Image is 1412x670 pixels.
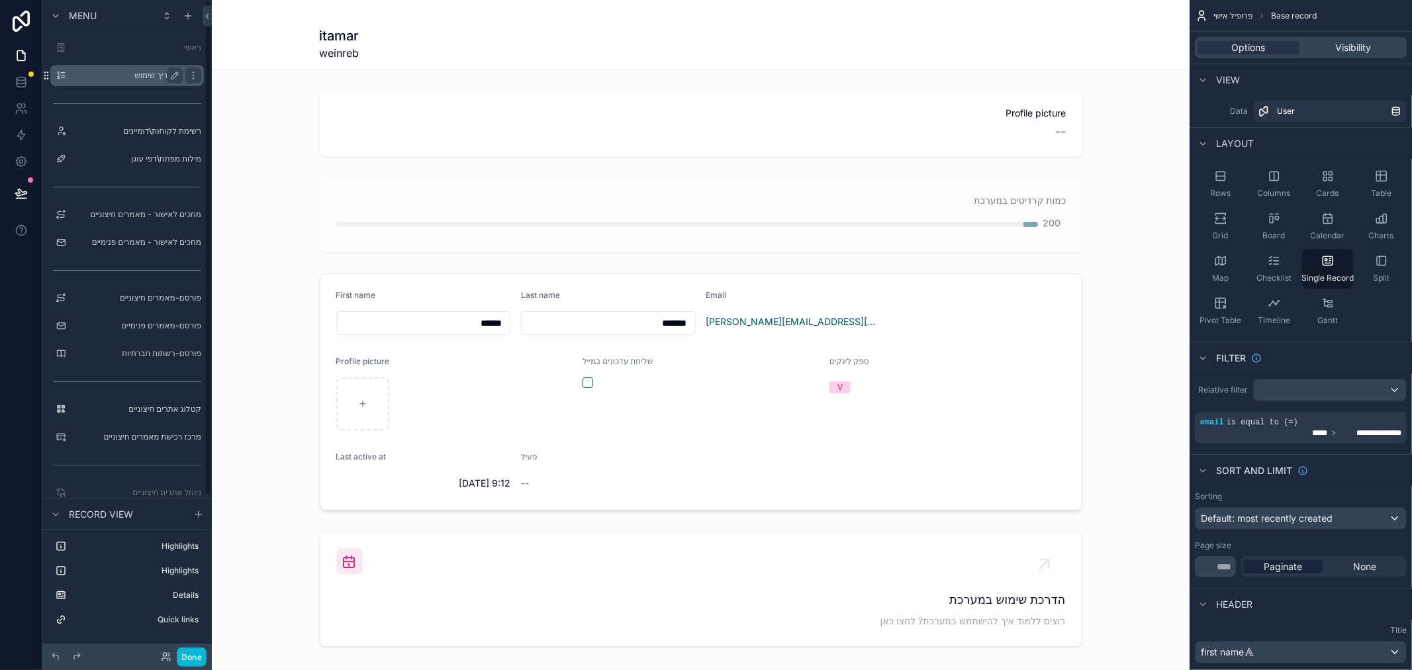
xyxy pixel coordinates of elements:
label: מחכים לאישור - מאמרים חיצוניים [71,209,201,220]
span: weinreb [320,45,359,61]
span: Grid [1213,230,1229,241]
span: Gantt [1317,315,1338,326]
label: ניהול אתרים חיצוניים [71,487,201,498]
button: Calendar [1302,207,1353,246]
button: Default: most recently created [1195,507,1407,530]
button: Map [1195,249,1246,289]
a: רשימת לקוחות\דומיינים [50,120,204,142]
label: Relative filter [1195,385,1248,395]
button: Checklist [1248,249,1299,289]
label: Details [77,590,199,600]
a: מחכים לאישור - מאמרים פנימיים [50,232,204,253]
a: קטלוג אתרים חיצוניים [50,399,204,420]
label: מילות מפתח\דפי עוגן [71,154,201,164]
label: Quick links [77,614,199,625]
a: מרכז רכישת מאמרים חיצוניים [50,426,204,448]
span: Paginate [1264,560,1303,573]
button: Board [1248,207,1299,246]
button: Gantt [1302,291,1353,331]
span: Options [1232,41,1266,54]
label: פורסם-רשתות חברתיות [71,348,201,359]
button: Cards [1302,164,1353,204]
span: Menu [69,9,97,23]
button: Done [177,647,207,667]
span: Layout [1216,137,1254,150]
span: Header [1216,598,1252,611]
button: Single Record [1302,249,1353,289]
span: Single Record [1301,273,1354,283]
label: ראשי [71,42,201,53]
span: Cards [1317,188,1339,199]
span: Filter [1216,352,1246,365]
a: פורסם-רשתות חברתיות [50,343,204,364]
button: Rows [1195,164,1246,204]
a: User [1253,101,1407,122]
span: Pivot Table [1200,315,1241,326]
span: User [1277,106,1295,117]
label: קטלוג אתרים חיצוניים [71,404,201,414]
span: Record view [69,508,133,521]
span: Base record [1271,11,1317,21]
label: Sorting [1195,491,1222,502]
span: first name [1201,646,1244,659]
a: פורסם-מאמרים חיצוניים [50,287,204,309]
span: Default: most recently created [1201,512,1333,524]
label: רשימת לקוחות\דומיינים [71,126,201,136]
a: מדריך שימוש [50,65,204,86]
span: Calendar [1311,230,1345,241]
span: Checklist [1256,273,1292,283]
button: Table [1356,164,1407,204]
span: Columns [1258,188,1291,199]
button: Columns [1248,164,1299,204]
label: Page size [1195,540,1231,551]
span: Map [1212,273,1229,283]
a: פורסם-מאמרים פנימיים [50,315,204,336]
label: פורסם-מאמרים פנימיים [71,320,201,331]
span: is equal to (=) [1227,418,1298,427]
span: Rows [1210,188,1231,199]
span: Visibility [1335,41,1371,54]
span: None [1353,560,1376,573]
span: Charts [1369,230,1394,241]
label: Highlights [77,541,199,551]
button: Pivot Table [1195,291,1246,331]
span: פרופיל אישי [1213,11,1252,21]
span: View [1216,73,1240,87]
button: Charts [1356,207,1407,246]
a: מחכים לאישור - מאמרים חיצוניים [50,204,204,225]
button: Timeline [1248,291,1299,331]
span: Split [1373,273,1389,283]
label: Data [1195,106,1248,117]
label: Highlights [77,565,199,576]
span: Sort And Limit [1216,464,1292,477]
a: ניהול אתרים חיצוניים [50,482,204,503]
span: Table [1371,188,1391,199]
button: Grid [1195,207,1246,246]
label: מחכים לאישור - מאמרים פנימיים [71,237,201,248]
span: email [1200,418,1224,427]
button: first name [1195,641,1407,663]
h1: itamar [320,26,359,45]
label: פורסם-מאמרים חיצוניים [71,293,201,303]
label: מרכז רכישת מאמרים חיצוניים [71,432,201,442]
label: מדריך שימוש [71,70,177,81]
a: מילות מפתח\דפי עוגן [50,148,204,169]
span: Board [1263,230,1286,241]
a: ראשי [50,37,204,58]
button: Split [1356,249,1407,289]
label: Title [1195,625,1407,636]
div: scrollable content [42,530,212,644]
span: Timeline [1258,315,1290,326]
